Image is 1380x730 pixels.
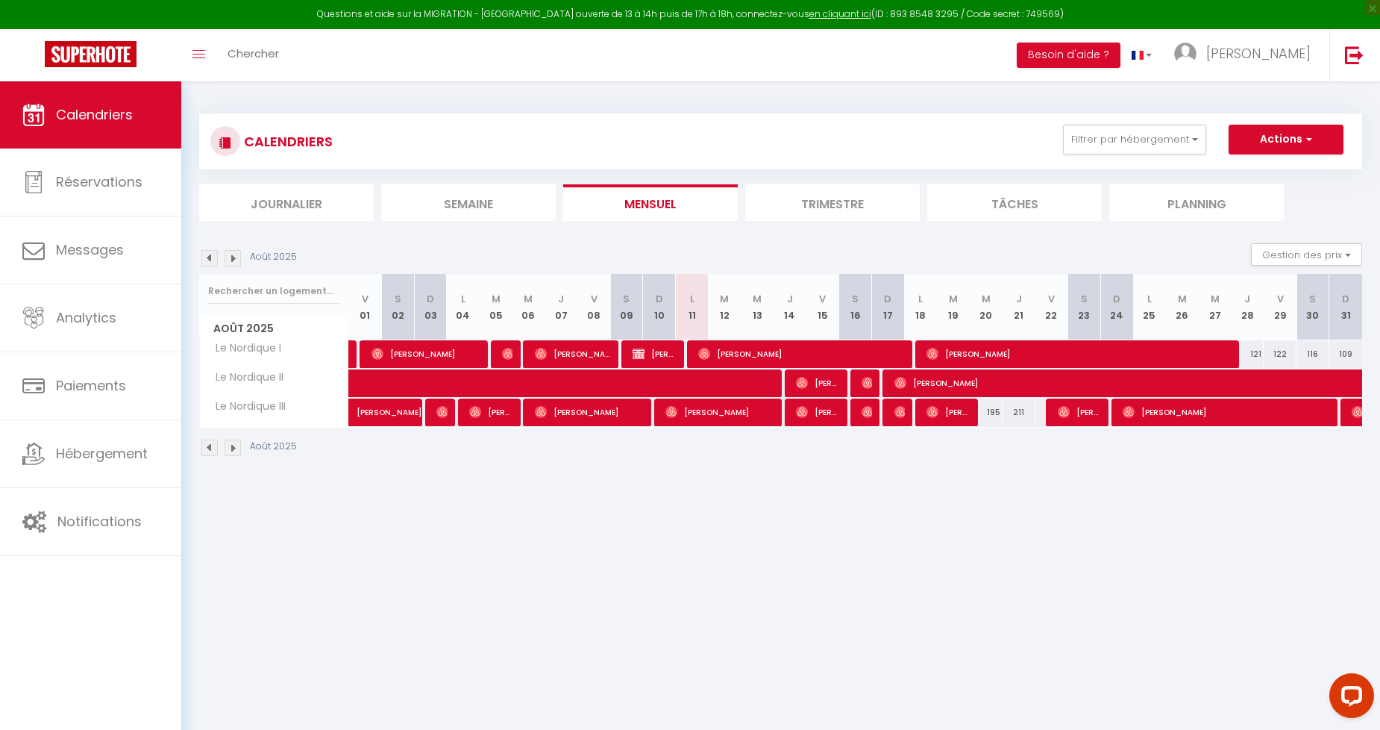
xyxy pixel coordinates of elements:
abbr: M [982,292,991,306]
abbr: V [591,292,598,306]
li: Semaine [381,184,556,221]
abbr: V [1048,292,1055,306]
a: Chercher [216,29,290,81]
div: 122 [1264,340,1296,368]
th: 09 [610,274,643,340]
a: en cliquant ici [809,7,871,20]
span: [PERSON_NAME] [862,369,873,397]
span: [PERSON_NAME] [535,398,644,426]
th: 11 [676,274,709,340]
th: 20 [970,274,1003,340]
span: [PERSON_NAME] [436,398,448,426]
span: [PERSON_NAME] (extension résa airbnb) Travers [633,340,677,368]
abbr: M [524,292,533,306]
th: 31 [1329,274,1362,340]
abbr: J [558,292,564,306]
abbr: L [461,292,465,306]
span: So Sow [894,398,906,426]
th: 19 [937,274,970,340]
th: 15 [806,274,839,340]
div: 211 [1003,399,1035,426]
th: 10 [643,274,676,340]
abbr: M [1178,292,1187,306]
span: Réservations [56,172,142,191]
span: [PERSON_NAME] [926,340,1233,368]
h3: CALENDRIERS [240,125,333,158]
span: Le Nordique I [202,340,285,357]
img: logout [1345,46,1364,64]
th: 12 [708,274,741,340]
li: Mensuel [563,184,738,221]
span: [PERSON_NAME] [1123,398,1331,426]
button: Gestion des prix [1251,243,1362,266]
abbr: M [1211,292,1220,306]
span: Août 2025 [200,318,348,340]
th: 21 [1003,274,1035,340]
li: Planning [1109,184,1284,221]
iframe: LiveChat chat widget [1317,667,1380,730]
abbr: D [1113,292,1120,306]
a: ... [PERSON_NAME] [1163,29,1329,81]
span: Chercher [228,46,279,61]
abbr: M [720,292,729,306]
abbr: J [1016,292,1022,306]
abbr: M [753,292,762,306]
abbr: D [427,292,434,306]
span: Le Nordique III [202,399,289,415]
span: [PERSON_NAME] [535,340,612,368]
p: Août 2025 [250,250,297,264]
button: Actions [1229,125,1343,155]
li: Tâches [927,184,1102,221]
abbr: M [492,292,501,306]
th: 08 [577,274,610,340]
span: [PERSON_NAME] [796,369,840,397]
th: 13 [741,274,774,340]
abbr: S [1309,292,1316,306]
span: Le Nordique II [202,369,287,386]
abbr: L [690,292,694,306]
abbr: D [656,292,663,306]
li: Journalier [199,184,374,221]
th: 14 [774,274,806,340]
span: Notifications [57,512,142,531]
span: [PERSON_NAME] [698,340,906,368]
abbr: M [949,292,958,306]
th: 01 [349,274,382,340]
abbr: V [819,292,826,306]
th: 25 [1133,274,1166,340]
div: 116 [1296,340,1329,368]
button: Besoin d'aide ? [1017,43,1120,68]
th: 18 [904,274,937,340]
th: 29 [1264,274,1296,340]
th: 22 [1035,274,1068,340]
abbr: L [1147,292,1152,306]
abbr: L [918,292,923,306]
img: Super Booking [45,41,137,67]
th: 04 [447,274,480,340]
a: [PERSON_NAME] [349,399,382,427]
span: [PERSON_NAME] [1058,398,1102,426]
span: [PERSON_NAME] [796,398,840,426]
abbr: V [362,292,368,306]
span: Analytics [56,308,116,327]
span: [PERSON_NAME] [862,398,873,426]
span: Calendriers [56,105,133,124]
th: 26 [1166,274,1199,340]
div: 121 [1231,340,1264,368]
abbr: V [1277,292,1284,306]
abbr: S [395,292,401,306]
abbr: J [787,292,793,306]
input: Rechercher un logement... [208,278,340,305]
span: [PERSON_NAME] [1206,44,1311,63]
th: 03 [414,274,447,340]
th: 27 [1199,274,1232,340]
span: [PERSON_NAME] [357,390,425,419]
th: 17 [872,274,905,340]
span: [PERSON_NAME] [371,340,481,368]
span: [PERSON_NAME] [665,398,775,426]
span: [PERSON_NAME] [926,398,970,426]
span: Hébergement [56,444,148,463]
div: 109 [1329,340,1362,368]
abbr: S [623,292,630,306]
